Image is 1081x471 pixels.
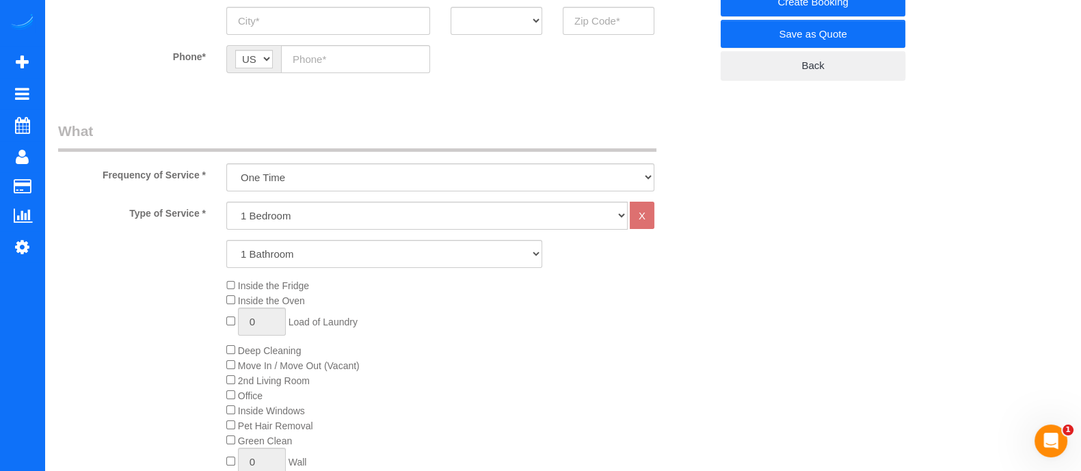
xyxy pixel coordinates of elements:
input: Phone* [281,45,430,73]
label: Type of Service * [48,202,216,220]
span: Office [238,390,263,401]
span: Wall [289,457,307,468]
a: Back [721,51,905,80]
a: Save as Quote [721,20,905,49]
span: Pet Hair Removal [238,420,313,431]
span: 1 [1063,425,1073,435]
label: Phone* [48,45,216,64]
span: Inside Windows [238,405,305,416]
img: Automaid Logo [8,14,36,33]
span: 2nd Living Room [238,375,310,386]
iframe: Intercom live chat [1035,425,1067,457]
input: City* [226,7,430,35]
input: Zip Code* [563,7,654,35]
span: Move In / Move Out (Vacant) [238,360,360,371]
span: Inside the Oven [238,295,305,306]
span: Green Clean [238,435,292,446]
label: Frequency of Service * [48,163,216,182]
span: Deep Cleaning [238,345,302,356]
span: Inside the Fridge [238,280,309,291]
legend: What [58,121,656,152]
span: Load of Laundry [289,317,358,327]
